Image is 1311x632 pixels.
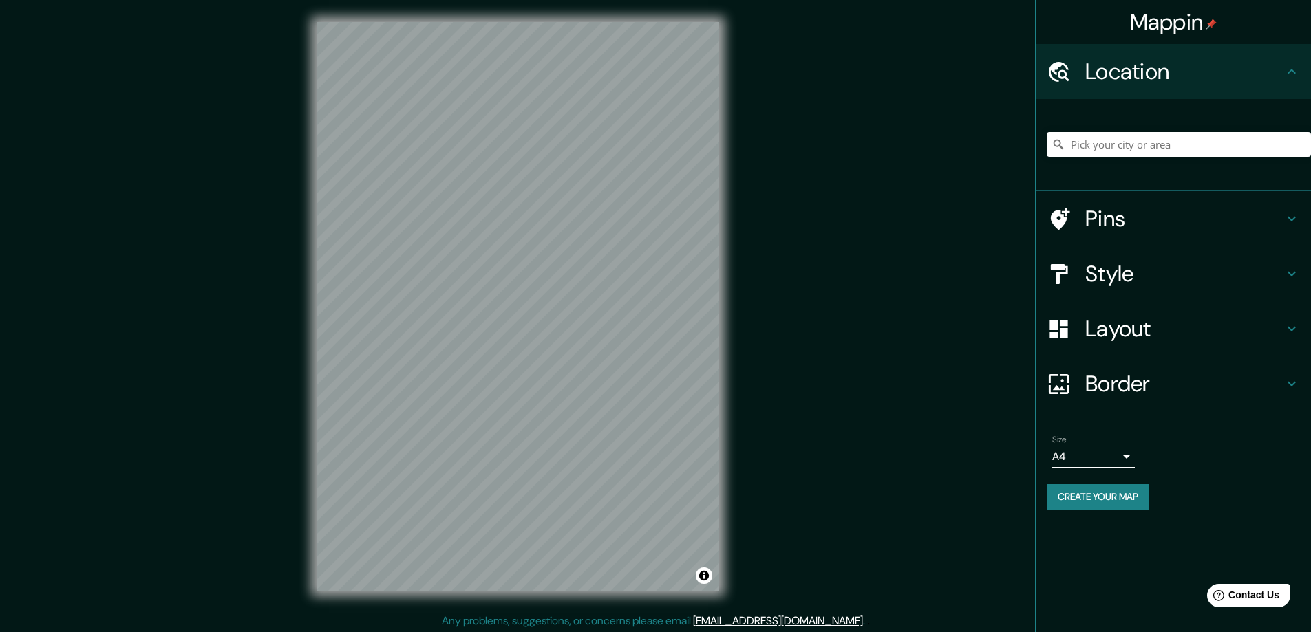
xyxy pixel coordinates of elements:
[1130,8,1217,36] h4: Mappin
[1052,446,1135,468] div: A4
[1052,434,1067,446] label: Size
[1036,356,1311,411] div: Border
[1036,44,1311,99] div: Location
[1085,315,1283,342] h4: Layout
[1047,132,1311,157] input: Pick your city or area
[1085,370,1283,397] h4: Border
[1085,58,1283,85] h4: Location
[1047,484,1149,510] button: Create your map
[442,613,865,629] p: Any problems, suggestions, or concerns please email .
[1085,260,1283,287] h4: Style
[1206,19,1217,30] img: pin-icon.png
[1036,246,1311,301] div: Style
[693,613,863,628] a: [EMAIL_ADDRESS][DOMAIN_NAME]
[865,613,867,629] div: .
[317,22,719,591] canvas: Map
[867,613,870,629] div: .
[1189,578,1296,617] iframe: Help widget launcher
[1085,205,1283,232] h4: Pins
[1036,301,1311,356] div: Layout
[1036,191,1311,246] div: Pins
[696,567,712,584] button: Toggle attribution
